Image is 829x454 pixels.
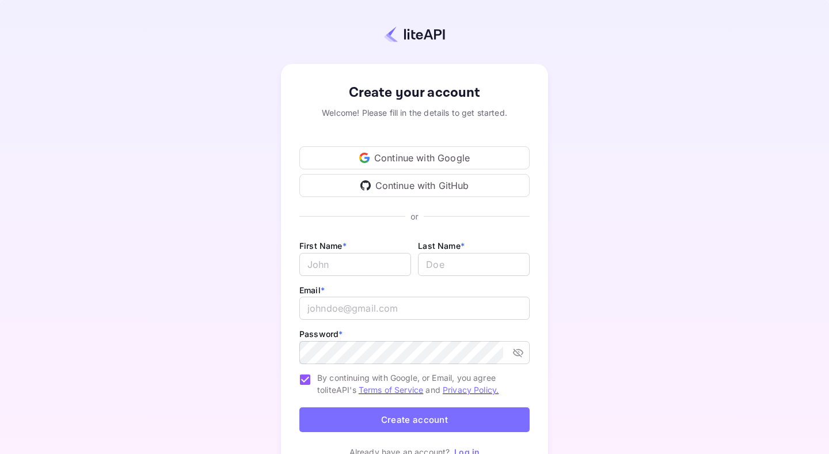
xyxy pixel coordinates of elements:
a: Privacy Policy. [443,385,499,395]
label: Password [299,329,343,339]
label: Last Name [418,241,465,251]
input: Doe [418,253,530,276]
div: Continue with GitHub [299,174,530,197]
label: Email [299,285,325,295]
input: johndoe@gmail.com [299,297,530,320]
div: Create your account [299,82,530,103]
label: First Name [299,241,347,251]
div: Continue with Google [299,146,530,169]
div: Welcome! Please fill in the details to get started. [299,107,530,119]
span: By continuing with Google, or Email, you agree to liteAPI's and [317,372,520,396]
button: Create account [299,407,530,432]
button: toggle password visibility [508,342,528,363]
input: John [299,253,411,276]
a: Terms of Service [359,385,423,395]
img: liteapi [384,26,445,43]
